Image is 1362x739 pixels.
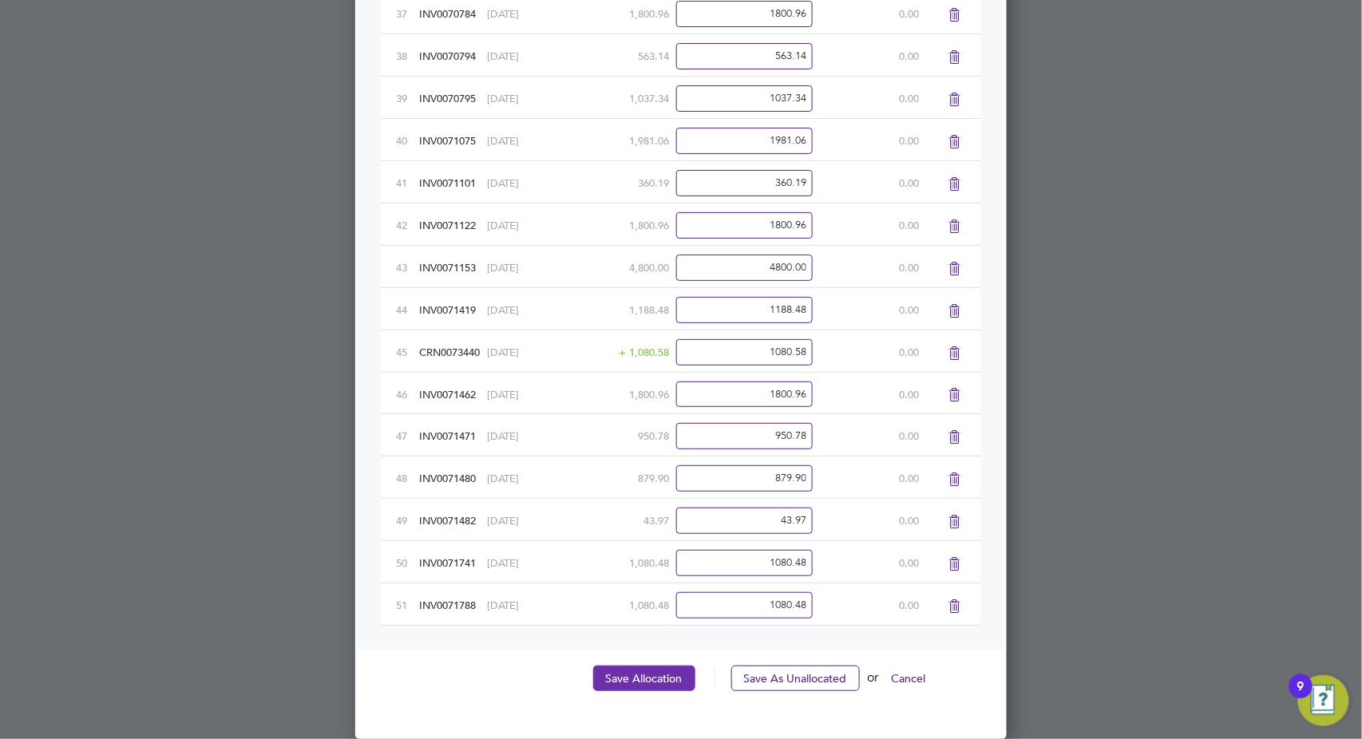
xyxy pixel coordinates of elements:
[419,330,487,372] div: CRN0073440
[397,34,419,76] div: 38
[806,541,919,583] div: 0.00
[397,77,419,118] div: 39
[419,77,487,118] div: INV0070795
[556,77,669,118] div: 1,037.34
[806,414,919,456] div: 0.00
[556,330,669,372] div: + 1,080.58
[488,34,556,76] div: [DATE]
[419,246,487,287] div: INV0071153
[806,583,919,625] div: 0.00
[488,414,556,456] div: [DATE]
[556,541,669,583] div: 1,080.48
[1298,675,1349,726] button: Open Resource Center, 9 new notifications
[488,583,556,625] div: [DATE]
[488,204,556,245] div: [DATE]
[488,456,556,498] div: [DATE]
[731,666,860,691] button: Save As Unallocated
[419,373,487,414] div: INV0071462
[593,666,695,691] button: Save Allocation
[488,161,556,203] div: [DATE]
[419,204,487,245] div: INV0071122
[806,456,919,498] div: 0.00
[419,34,487,76] div: INV0070794
[556,119,669,160] div: 1,981.06
[556,373,669,414] div: 1,800.96
[556,583,669,625] div: 1,080.48
[556,414,669,456] div: 950.78
[397,541,419,583] div: 50
[806,119,919,160] div: 0.00
[488,77,556,118] div: [DATE]
[806,330,919,372] div: 0.00
[806,77,919,118] div: 0.00
[556,246,669,287] div: 4,800.00
[556,161,669,203] div: 360.19
[879,666,939,691] button: Cancel
[419,583,487,625] div: INV0071788
[556,288,669,330] div: 1,188.48
[556,34,669,76] div: 563.14
[806,161,919,203] div: 0.00
[419,414,487,456] div: INV0071471
[397,246,419,287] div: 43
[381,666,981,707] li: or
[488,499,556,540] div: [DATE]
[419,161,487,203] div: INV0071101
[397,583,419,625] div: 51
[806,288,919,330] div: 0.00
[806,499,919,540] div: 0.00
[806,204,919,245] div: 0.00
[397,119,419,160] div: 40
[488,246,556,287] div: [DATE]
[397,456,419,498] div: 48
[419,119,487,160] div: INV0071075
[397,414,419,456] div: 47
[556,204,669,245] div: 1,800.96
[806,373,919,414] div: 0.00
[419,288,487,330] div: INV0071419
[556,456,669,498] div: 879.90
[397,161,419,203] div: 41
[488,541,556,583] div: [DATE]
[556,499,669,540] div: 43.97
[419,541,487,583] div: INV0071741
[1297,686,1305,707] div: 9
[419,499,487,540] div: INV0071482
[397,373,419,414] div: 46
[806,34,919,76] div: 0.00
[488,288,556,330] div: [DATE]
[488,330,556,372] div: [DATE]
[806,246,919,287] div: 0.00
[488,119,556,160] div: [DATE]
[397,330,419,372] div: 45
[419,456,487,498] div: INV0071480
[488,373,556,414] div: [DATE]
[397,288,419,330] div: 44
[397,204,419,245] div: 42
[397,499,419,540] div: 49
